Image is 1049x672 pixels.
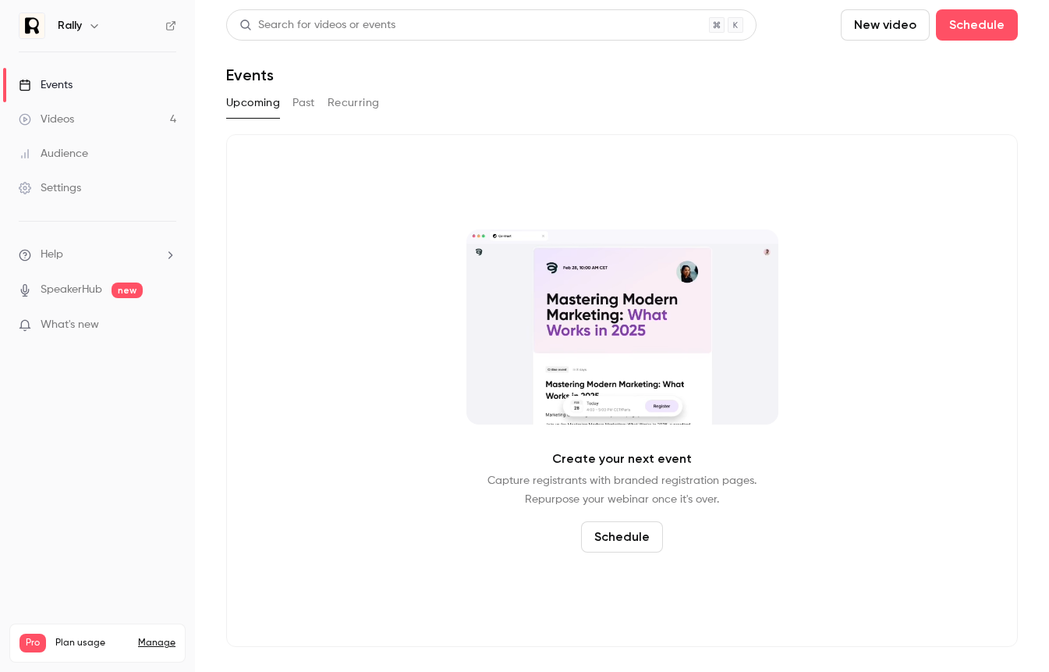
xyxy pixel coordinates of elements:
img: Rally [19,13,44,38]
button: New video [841,9,930,41]
iframe: Noticeable Trigger [158,318,176,332]
button: Recurring [328,91,380,116]
span: new [112,283,143,298]
a: SpeakerHub [41,282,102,298]
h6: Rally [58,18,82,34]
div: Videos [19,112,74,127]
span: Pro [19,634,46,652]
span: What's new [41,317,99,333]
li: help-dropdown-opener [19,247,176,263]
div: Events [19,77,73,93]
span: Plan usage [55,637,129,649]
button: Schedule [936,9,1018,41]
p: Create your next event [552,450,692,468]
div: Search for videos or events [239,17,395,34]
a: Manage [138,637,175,649]
h1: Events [226,66,274,84]
div: Audience [19,146,88,162]
button: Schedule [581,521,663,553]
span: Help [41,247,63,263]
button: Past [292,91,315,116]
p: Capture registrants with branded registration pages. Repurpose your webinar once it's over. [487,471,757,509]
div: Settings [19,180,81,196]
button: Upcoming [226,91,280,116]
